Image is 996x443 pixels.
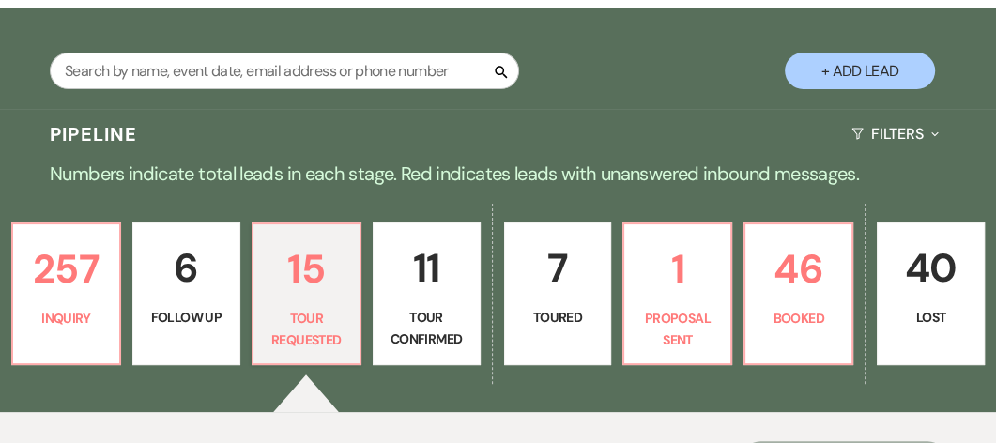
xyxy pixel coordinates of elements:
p: Tour Confirmed [385,307,468,349]
p: Lost [889,307,973,328]
p: Booked [757,308,840,328]
h3: Pipeline [50,121,138,147]
a: 1Proposal Sent [622,222,732,365]
p: 46 [757,237,840,300]
p: 1 [636,237,719,300]
p: Proposal Sent [636,308,719,350]
a: 40Lost [877,222,985,365]
p: Toured [516,307,600,328]
p: 257 [24,237,108,300]
a: 15Tour Requested [252,222,361,365]
p: Inquiry [24,308,108,328]
a: 11Tour Confirmed [373,222,481,365]
p: 40 [889,237,973,299]
button: Filters [844,109,946,159]
p: 6 [145,237,228,299]
a: 46Booked [743,222,853,365]
input: Search by name, event date, email address or phone number [50,53,519,89]
a: 7Toured [504,222,612,365]
p: 7 [516,237,600,299]
p: 11 [385,237,468,299]
a: 6Follow Up [132,222,240,365]
p: Tour Requested [265,308,348,350]
p: 15 [265,237,348,300]
button: + Add Lead [785,53,935,89]
a: 257Inquiry [11,222,121,365]
p: Follow Up [145,307,228,328]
